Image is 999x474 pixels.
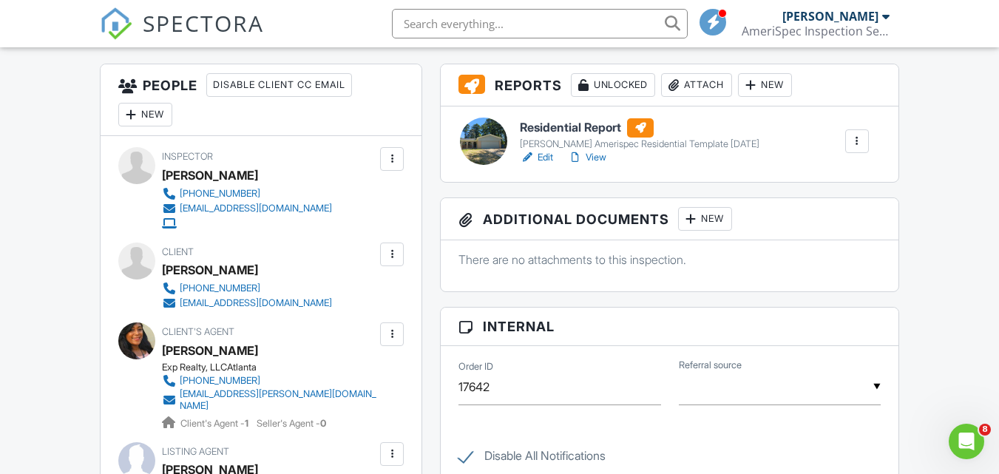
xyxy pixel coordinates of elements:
h3: Internal [441,308,898,346]
span: Inspector [162,151,213,162]
div: [PERSON_NAME] [162,164,258,186]
a: [PHONE_NUMBER] [162,281,332,296]
div: [EMAIL_ADDRESS][DOMAIN_NAME] [180,203,332,214]
label: Order ID [458,360,493,373]
a: SPECTORA [100,20,264,51]
span: Listing Agent [162,446,229,457]
div: AmeriSpec Inspection Services [742,24,890,38]
span: SPECTORA [143,7,264,38]
div: [EMAIL_ADDRESS][DOMAIN_NAME] [180,297,332,309]
label: Disable All Notifications [458,449,606,467]
p: There are no attachments to this inspection. [458,251,880,268]
label: Referral source [679,359,742,372]
iframe: Intercom live chat [949,424,984,459]
h3: Reports [441,64,898,106]
span: Client's Agent - [180,418,251,429]
div: [PHONE_NUMBER] [180,188,260,200]
strong: 0 [320,418,326,429]
span: Client's Agent [162,326,234,337]
a: [EMAIL_ADDRESS][DOMAIN_NAME] [162,296,332,311]
div: Exp Realty, LLCAtlanta [162,362,388,373]
div: [EMAIL_ADDRESS][PERSON_NAME][DOMAIN_NAME] [180,388,376,412]
div: Attach [661,73,732,97]
strong: 1 [245,418,248,429]
span: 8 [979,424,991,436]
a: [PHONE_NUMBER] [162,186,332,201]
span: Client [162,246,194,257]
div: New [678,207,732,231]
div: [PHONE_NUMBER] [180,282,260,294]
h3: Additional Documents [441,198,898,240]
a: [PHONE_NUMBER] [162,373,376,388]
a: Edit [520,150,553,165]
div: Disable Client CC Email [206,73,352,97]
div: [PHONE_NUMBER] [180,375,260,387]
div: New [118,103,172,126]
a: [EMAIL_ADDRESS][PERSON_NAME][DOMAIN_NAME] [162,388,376,412]
h3: People [101,64,421,136]
input: Search everything... [392,9,688,38]
a: Residential Report [PERSON_NAME] Amerispec Residential Template [DATE] [520,118,759,151]
div: [PERSON_NAME] [162,259,258,281]
div: Unlocked [571,73,655,97]
div: [PERSON_NAME] [162,339,258,362]
img: The Best Home Inspection Software - Spectora [100,7,132,40]
div: [PERSON_NAME] [782,9,878,24]
div: [PERSON_NAME] Amerispec Residential Template [DATE] [520,138,759,150]
div: New [738,73,792,97]
a: [EMAIL_ADDRESS][DOMAIN_NAME] [162,201,332,216]
a: View [568,150,606,165]
span: Seller's Agent - [257,418,326,429]
h6: Residential Report [520,118,759,138]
